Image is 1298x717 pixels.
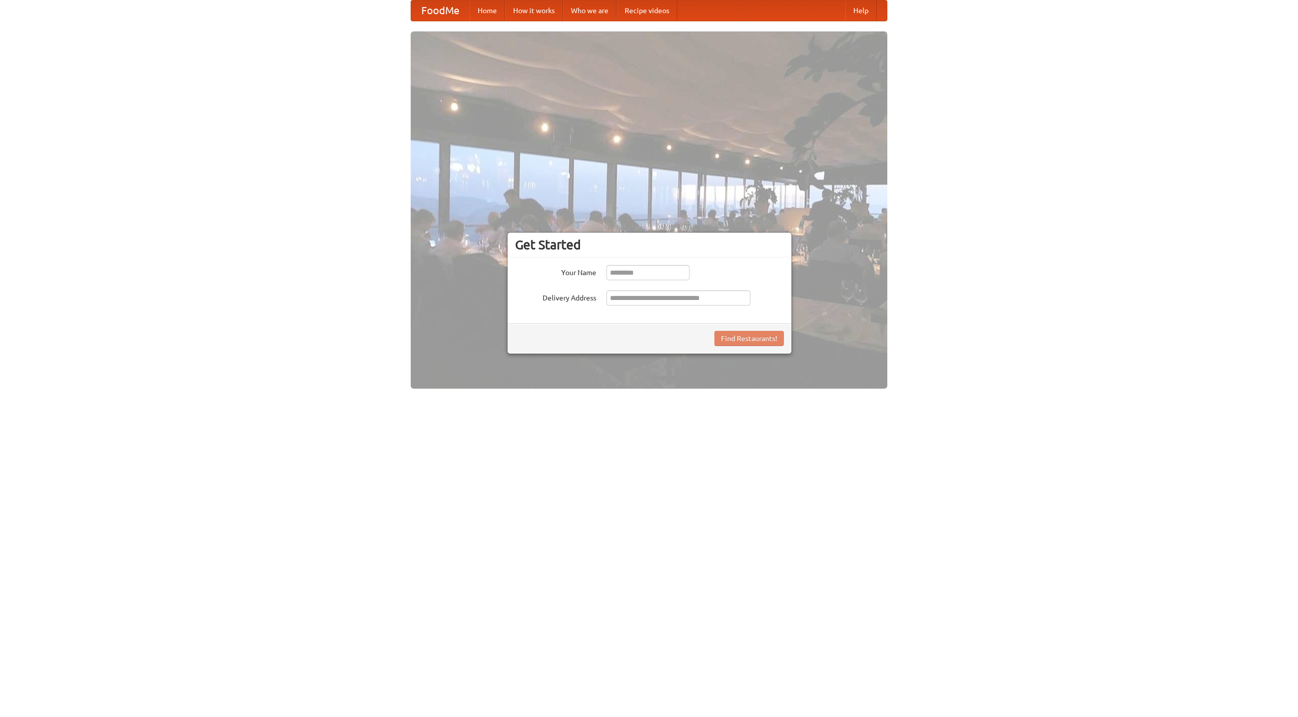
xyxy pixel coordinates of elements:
button: Find Restaurants! [714,331,784,346]
a: How it works [505,1,563,21]
a: Who we are [563,1,617,21]
a: Home [470,1,505,21]
label: Your Name [515,265,596,278]
h3: Get Started [515,237,784,252]
label: Delivery Address [515,290,596,303]
a: Help [845,1,877,21]
a: FoodMe [411,1,470,21]
a: Recipe videos [617,1,677,21]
